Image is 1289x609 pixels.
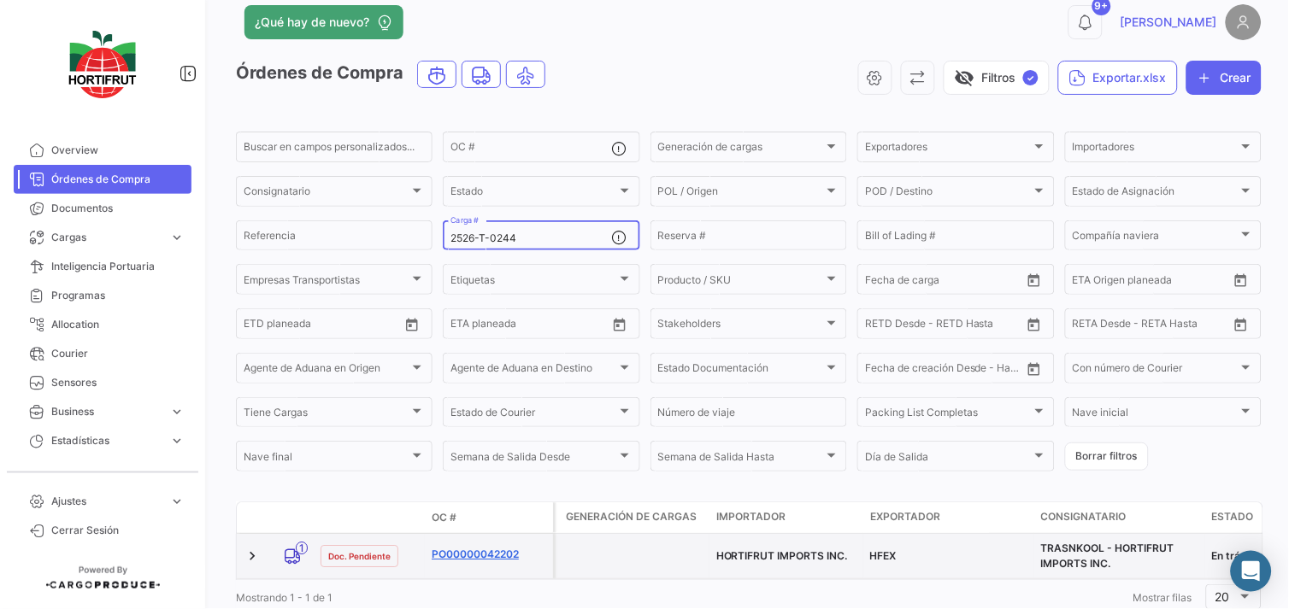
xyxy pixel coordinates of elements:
span: Compañía naviera [1073,232,1239,244]
span: [PERSON_NAME] [1121,14,1217,31]
span: Exportador [870,509,940,524]
span: Nave final [244,454,409,466]
input: Desde [865,320,896,332]
span: Exportadores [865,143,1031,155]
button: Ocean [418,61,456,87]
input: Hasta [908,320,982,332]
input: Desde [1073,276,1104,288]
span: Día de Salida [865,454,1031,466]
button: Open calendar [399,312,425,337]
span: Courier [51,346,185,361]
span: Overview [51,143,185,158]
button: Exportar.xlsx [1058,61,1178,95]
img: logo-hortifrut.svg [60,20,145,108]
span: Packing List Completas [865,409,1031,421]
span: Estado de Courier [450,409,616,421]
a: Sensores [14,368,191,397]
span: Consignatario [244,188,409,200]
span: Etiquetas [450,276,616,288]
span: Agente de Aduana en Destino [450,365,616,377]
input: Hasta [1115,320,1190,332]
span: Producto / SKU [658,276,824,288]
span: Cargas [51,230,162,245]
datatable-header-cell: Importador [709,502,863,533]
span: Estado Documentación [658,365,824,377]
button: Open calendar [1021,267,1047,293]
datatable-header-cell: Consignatario [1034,502,1205,533]
button: Land [462,61,500,87]
input: Desde [244,320,274,332]
span: expand_more [169,433,185,448]
span: visibility_off [955,67,975,88]
input: Hasta [908,365,982,377]
button: Open calendar [607,312,633,337]
datatable-header-cell: Exportador [863,502,1034,533]
a: Documentos [14,194,191,223]
a: Allocation [14,310,191,339]
span: Agente de Aduana en Origen [244,365,409,377]
span: ¿Qué hay de nuevo? [255,14,369,31]
input: Desde [1073,320,1104,332]
a: Órdenes de Compra [14,165,191,194]
button: Crear [1186,61,1262,95]
span: expand_more [169,494,185,509]
span: POL / Origen [658,188,824,200]
button: Open calendar [1228,312,1254,337]
span: expand_more [169,404,185,419]
span: Allocation [51,317,185,332]
span: OC # [432,510,456,525]
button: visibility_offFiltros✓ [944,61,1050,95]
span: Mostrando 1 - 1 de 1 [236,591,333,604]
a: Courier [14,339,191,368]
h3: Órdenes de Compra [236,61,550,88]
span: Generación de cargas [658,143,824,155]
span: Sensores [51,375,185,390]
span: Con número de Courier [1073,365,1239,377]
span: Nave inicial [1073,409,1239,421]
span: TRASNKOOL - HORTIFRUT IMPORTS INC. [1041,542,1174,570]
span: Semana de Salida Desde [450,454,616,466]
button: Borrar filtros [1065,442,1149,471]
span: Stakeholders [658,320,824,332]
button: Open calendar [1228,267,1254,293]
span: HFEX [870,549,897,562]
datatable-header-cell: OC # [425,503,553,532]
span: Estadísticas [51,433,162,448]
span: HORTIFRUT IMPORTS INC. [716,549,848,562]
span: 1 [296,542,308,554]
span: Estado de Asignación [1073,188,1239,200]
span: Semana de Salida Hasta [658,454,824,466]
div: Abrir Intercom Messenger [1231,551,1272,592]
span: Estado [1212,509,1254,524]
span: Tiene Cargas [244,409,409,421]
datatable-header-cell: Estado Doc. [314,511,425,524]
span: Consignatario [1041,509,1127,524]
img: placeholder-user.png [1226,4,1262,40]
button: Open calendar [1021,312,1047,337]
button: Air [507,61,544,87]
span: Mostrar filas [1133,591,1192,604]
span: ✓ [1023,70,1039,85]
span: Doc. Pendiente [328,549,391,563]
span: Inteligencia Portuaria [51,259,185,274]
span: Cerrar Sesión [51,523,185,538]
a: Overview [14,136,191,165]
datatable-header-cell: Modo de Transporte [271,511,314,524]
span: Órdenes de Compra [51,172,185,187]
span: Importadores [1073,143,1239,155]
input: Desde [865,276,896,288]
a: Inteligencia Portuaria [14,252,191,281]
a: Programas [14,281,191,310]
input: Desde [450,320,481,332]
a: Expand/Collapse Row [244,548,261,565]
span: Programas [51,288,185,303]
input: Desde [865,365,896,377]
input: Hasta [493,320,568,332]
input: Hasta [286,320,361,332]
span: Business [51,404,162,419]
span: Empresas Transportistas [244,276,409,288]
button: ¿Qué hay de nuevo? [244,5,403,39]
input: Hasta [1115,276,1190,288]
span: expand_more [169,230,185,245]
span: POD / Destino [865,188,1031,200]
